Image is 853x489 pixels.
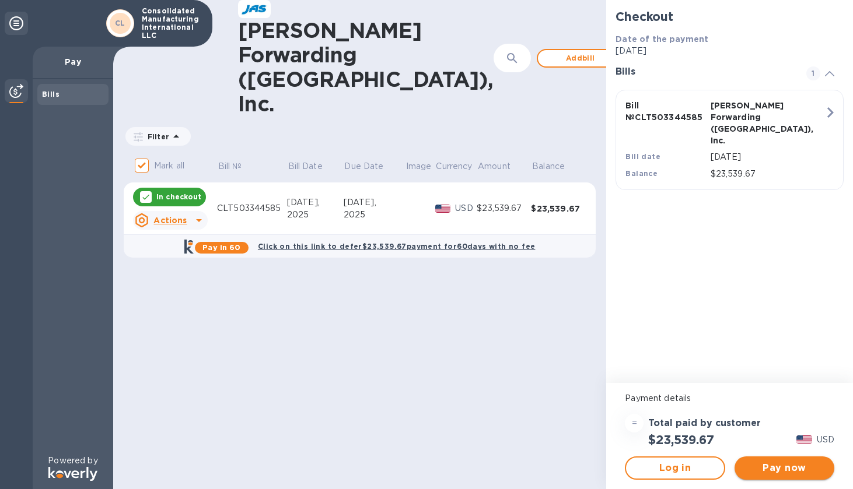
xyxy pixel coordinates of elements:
[635,461,714,475] span: Log in
[288,160,323,173] p: Bill Date
[625,392,834,404] p: Payment details
[478,160,526,173] span: Amount
[648,432,714,447] h2: $23,539.67
[625,169,658,178] b: Balance
[616,90,844,190] button: Bill №CLT503344585[PERSON_NAME] Forwarding ([GEOGRAPHIC_DATA]), Inc.Bill date[DATE]Balance$23,539.67
[547,51,614,65] span: Add bill
[616,34,708,44] b: Date of the payment
[238,18,494,116] h1: [PERSON_NAME] Forwarding ([GEOGRAPHIC_DATA]), Inc.
[478,160,511,173] p: Amount
[455,202,477,214] p: USD
[711,100,791,146] p: [PERSON_NAME] Forwarding ([GEOGRAPHIC_DATA]), Inc.
[648,418,761,429] h3: Total paid by customer
[711,168,824,180] p: $23,539.67
[258,242,535,251] b: Click on this link to defer $23,539.67 payment for 60 days with no fee
[616,66,792,78] h3: Bills
[142,7,200,40] p: Consolidated Manufacturing International LLC
[156,192,201,202] p: In checkout
[48,455,97,467] p: Powered by
[625,414,644,432] div: =
[537,49,624,68] button: Addbill
[344,160,383,173] p: Due Date
[42,56,104,68] p: Pay
[532,160,565,173] p: Balance
[477,202,531,214] div: $23,539.67
[288,160,338,173] span: Bill Date
[744,461,825,475] span: Pay now
[344,160,398,173] span: Due Date
[711,151,824,163] p: [DATE]
[616,9,844,24] h2: Checkout
[344,196,405,209] div: [DATE],
[532,160,580,173] span: Balance
[48,467,97,481] img: Logo
[406,160,432,173] p: Image
[625,152,660,161] b: Bill date
[115,19,125,27] b: CL
[143,132,169,142] p: Filter
[616,45,844,57] p: [DATE]
[435,205,451,213] img: USD
[625,456,725,480] button: Log in
[42,90,60,98] b: Bills
[217,202,287,214] div: CLT503344585
[735,456,834,480] button: Pay now
[287,196,344,209] div: [DATE],
[796,435,812,444] img: USD
[806,66,820,80] span: 1
[531,203,585,214] div: $23,539.67
[817,434,834,446] p: USD
[153,216,187,225] u: Actions
[202,243,240,252] b: Pay in 60
[287,209,344,221] div: 2025
[154,160,184,172] p: Mark all
[436,160,472,173] p: Currency
[218,160,242,173] p: Bill №
[218,160,257,173] span: Bill №
[625,100,705,123] p: Bill № CLT503344585
[344,209,405,221] div: 2025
